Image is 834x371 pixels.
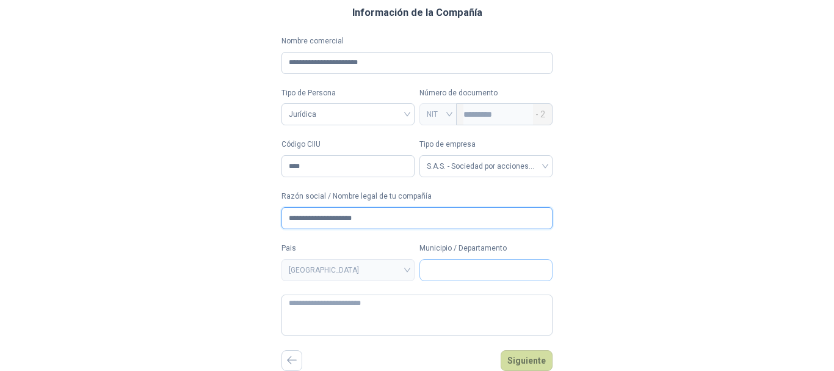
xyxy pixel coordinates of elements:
label: Tipo de Persona [281,87,415,99]
label: Razón social / Nombre legal de tu compañía [281,191,553,202]
span: Jurídica [289,105,407,123]
span: NIT [427,105,449,123]
span: - 2 [535,104,545,125]
p: Número de documento [419,87,553,99]
label: Código CIIU [281,139,415,150]
h3: Información de la Compañía [352,5,482,21]
label: Pais [281,243,415,254]
label: Tipo de empresa [419,139,553,150]
button: Siguiente [501,350,553,371]
span: S.A.S. - Sociedad por acciones simplificada [427,157,545,175]
span: COLOMBIA [289,261,407,279]
label: Nombre comercial [281,35,553,47]
label: Municipio / Departamento [419,243,553,254]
